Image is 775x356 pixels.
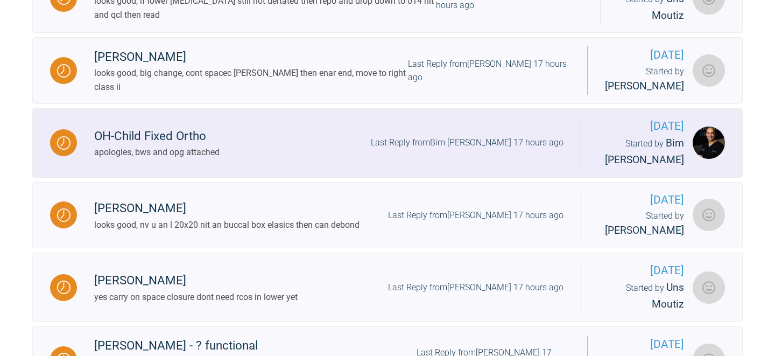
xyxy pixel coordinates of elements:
[32,182,743,249] a: Waiting[PERSON_NAME]looks good, nv u an l 20x20 nit an buccal box elasics then can debondLast Rep...
[94,336,417,355] div: [PERSON_NAME] - ? functional
[605,46,684,64] span: [DATE]
[693,199,725,231] img: Mezmin Sawani
[605,65,684,95] div: Started by
[94,271,298,290] div: [PERSON_NAME]
[652,281,684,310] span: Uns Moutiz
[57,136,71,150] img: Waiting
[57,208,71,222] img: Waiting
[693,271,725,304] img: Uns Moutiz
[388,208,563,222] div: Last Reply from [PERSON_NAME] 17 hours ago
[605,224,684,236] span: [PERSON_NAME]
[94,145,220,159] div: apologies, bws and opg attached
[605,137,684,166] span: Bim [PERSON_NAME]
[94,127,220,146] div: OH-Child Fixed Ortho
[94,47,408,67] div: [PERSON_NAME]
[605,336,684,353] span: [DATE]
[32,37,743,104] a: Waiting[PERSON_NAME]looks good, big change, cont spacec [PERSON_NAME] then enar end, move to righ...
[388,281,563,295] div: Last Reply from [PERSON_NAME] 17 hours ago
[94,218,360,232] div: looks good, nv u an l 20x20 nit an buccal box elasics then can debond
[693,54,725,87] img: Eamon OReilly
[57,64,71,78] img: Waiting
[598,117,684,135] span: [DATE]
[598,135,684,168] div: Started by
[605,80,684,92] span: [PERSON_NAME]
[598,191,684,209] span: [DATE]
[32,253,743,322] a: Waiting[PERSON_NAME]yes carry on space closure dont need rcos in lower yetLast Reply from[PERSON_...
[598,209,684,239] div: Started by
[94,199,360,218] div: [PERSON_NAME]
[408,57,570,85] div: Last Reply from [PERSON_NAME] 17 hours ago
[94,66,408,94] div: looks good, big change, cont spacec [PERSON_NAME] then enar end, move to right class ii
[693,127,725,159] img: Bim Sawhney
[598,262,684,280] span: [DATE]
[371,136,563,150] div: Last Reply from Bim [PERSON_NAME] 17 hours ago
[32,108,743,178] a: WaitingOH-Child Fixed Orthoapologies, bws and opg attachedLast Reply fromBim [PERSON_NAME] 17 hou...
[598,280,684,312] div: Started by
[57,281,71,294] img: Waiting
[94,290,298,304] div: yes carry on space closure dont need rcos in lower yet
